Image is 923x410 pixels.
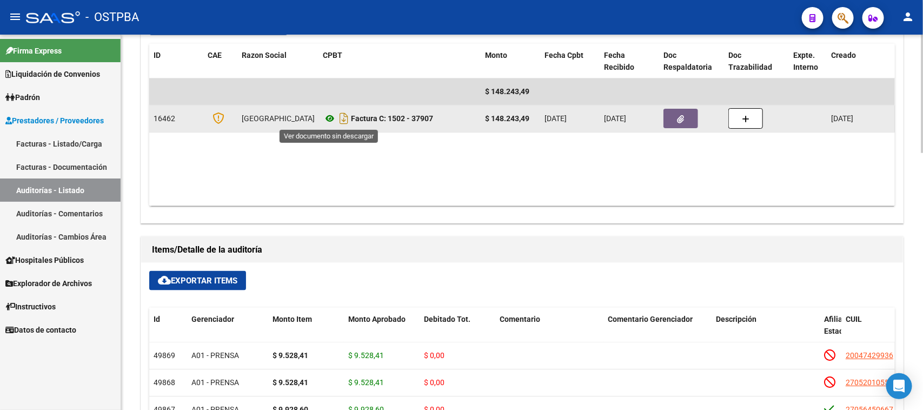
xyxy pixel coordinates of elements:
strong: $ 9.528,41 [273,378,308,387]
span: Datos de contacto [5,324,76,336]
span: - OSTPBA [85,5,139,29]
datatable-header-cell: Comentario [495,308,603,355]
datatable-header-cell: CAE [203,44,237,80]
span: Id [154,315,160,323]
span: $ 148.243,49 [485,87,529,96]
span: Comentario [500,315,540,323]
span: 20047429936 [846,351,893,360]
datatable-header-cell: Doc Trazabilidad [724,44,789,80]
datatable-header-cell: Fecha Recibido [600,44,659,80]
span: $ 0,00 [424,351,444,360]
strong: $ 148.243,49 [485,114,529,123]
datatable-header-cell: Creado [827,44,902,80]
span: Creado [831,51,856,59]
datatable-header-cell: Comentario Gerenciador [603,308,712,355]
mat-icon: cloud_download [158,274,171,287]
datatable-header-cell: ID [149,44,203,80]
h1: Items/Detalle de la auditoría [152,241,892,259]
div: Open Intercom Messenger [886,373,912,399]
mat-icon: person [901,10,914,23]
datatable-header-cell: CUIL [841,308,901,355]
datatable-header-cell: Descripción [712,308,820,355]
span: 49868 [154,378,175,387]
span: 49869 [154,351,175,360]
i: Descargar documento [337,110,351,127]
datatable-header-cell: Afiliado Estado [820,308,841,355]
span: $ 0,00 [424,378,444,387]
span: A01 - PRENSA [191,351,239,360]
span: Expte. Interno [793,51,818,72]
datatable-header-cell: Monto [481,44,540,80]
datatable-header-cell: Doc Respaldatoria [659,44,724,80]
span: Fecha Recibido [604,51,634,72]
span: Fecha Cpbt [544,51,583,59]
span: Liquidación de Convenios [5,68,100,80]
button: Exportar Items [149,271,246,290]
span: Hospitales Públicos [5,254,84,266]
span: $ 9.528,41 [348,378,384,387]
span: [DATE] [544,114,567,123]
span: A01 - PRENSA [191,378,239,387]
span: Debitado Tot. [424,315,470,323]
datatable-header-cell: CPBT [318,44,481,80]
span: 16462 [154,114,175,123]
span: Gerenciador [191,315,234,323]
span: CAE [208,51,222,59]
span: $ 9.528,41 [348,351,384,360]
span: Exportar Items [158,276,237,286]
span: Firma Express [5,45,62,57]
span: Razon Social [242,51,287,59]
datatable-header-cell: Id [149,308,187,355]
div: [GEOGRAPHIC_DATA] [242,113,315,125]
span: Monto [485,51,507,59]
span: Doc Trazabilidad [728,51,772,72]
span: Comentario Gerenciador [608,315,693,323]
span: Instructivos [5,301,56,313]
mat-icon: menu [9,10,22,23]
datatable-header-cell: Gerenciador [187,308,268,355]
datatable-header-cell: Razon Social [237,44,318,80]
span: 27052010557 [846,378,893,387]
datatable-header-cell: Monto Aprobado [344,308,420,355]
strong: Factura C: 1502 - 37907 [351,114,433,123]
span: Descripción [716,315,756,323]
span: ID [154,51,161,59]
datatable-header-cell: Monto Item [268,308,344,355]
span: [DATE] [831,114,853,123]
span: Doc Respaldatoria [663,51,712,72]
datatable-header-cell: Fecha Cpbt [540,44,600,80]
span: CPBT [323,51,342,59]
span: [DATE] [604,114,626,123]
span: Monto Aprobado [348,315,406,323]
span: Padrón [5,91,40,103]
datatable-header-cell: Expte. Interno [789,44,827,80]
datatable-header-cell: Debitado Tot. [420,308,495,355]
strong: $ 9.528,41 [273,351,308,360]
span: CUIL [846,315,862,323]
span: Prestadores / Proveedores [5,115,104,127]
span: Afiliado Estado [824,315,851,336]
span: Monto Item [273,315,312,323]
span: Explorador de Archivos [5,277,92,289]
